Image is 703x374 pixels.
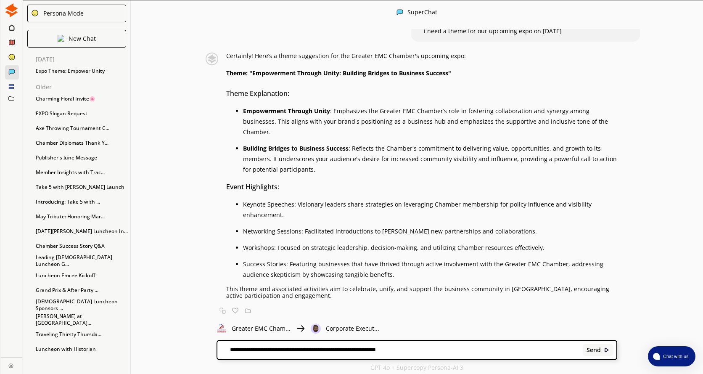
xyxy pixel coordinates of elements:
div: Persona Mode [40,10,84,17]
p: New Chat [69,35,96,42]
img: Close [396,9,403,16]
img: Close [311,324,321,334]
h3: Theme Explanation: [226,87,617,100]
span: i need a theme for our upcoming expo on [DATE] [424,27,562,35]
div: Chamber Success Story Q&A [32,240,130,252]
div: Introducing: Take 5 with ... [32,196,130,208]
img: Save [245,308,251,314]
div: Member Insights with Trac... [32,166,130,179]
p: Corporate Execut... [326,325,379,332]
img: Close [296,324,306,334]
div: [PERSON_NAME] at [GEOGRAPHIC_DATA]... [32,313,130,326]
li: Workshops: Focused on strategic leadership, decision-making, and utilizing Chamber resources effe... [243,242,617,253]
img: Close [604,347,610,353]
img: Favorite [232,308,238,314]
p: Older [36,84,130,90]
li: Keynote Speeches: Visionary leaders share strategies on leveraging Chamber membership for policy ... [243,199,617,220]
h3: Event Highlights: [226,180,617,193]
b: Send [587,347,601,353]
a: Close [1,357,22,372]
div: [DEMOGRAPHIC_DATA] Luncheon Sponsors ... [32,299,130,311]
div: SuperChat [407,9,437,17]
strong: Theme: "Empowerment Through Unity: Building Bridges to Business Success" [226,69,451,77]
span: Chat with us [660,353,690,360]
div: Chamber Diplomats Thank Y... [32,137,130,149]
div: EXPO Slogan Request [32,107,130,120]
div: Take 5 with [PERSON_NAME] Launch [32,181,130,194]
img: Close [58,35,64,42]
div: May Tribute: Honoring Mar... [32,210,130,223]
div: Grand Prix & After Party ... [32,284,130,297]
p: Greater EMC Cham... [232,325,291,332]
li: : Reflects the Chamber's commitment to delivering value, opportunities, and growth to its members... [243,143,617,175]
strong: Empowerment Through Unity [243,107,330,115]
div: Axe Throwing Tournament C... [32,122,130,135]
div: Traveling Thirsty Thursda... [32,328,130,341]
li: : Emphasizes the Greater EMC Chamber’s role in fostering collaboration and synergy among business... [243,106,617,137]
p: GPT 4o + Supercopy Persona-AI 3 [370,364,463,371]
div: Publisher's June Message [32,151,130,164]
button: atlas-launcher [648,346,695,366]
p: [DATE] [36,56,130,63]
div: Luncheon Emcee Kickoff [32,269,130,282]
img: Close [8,363,13,368]
strong: Building Bridges to Business Success [243,144,349,152]
li: Networking Sessions: Facilitated introductions to [PERSON_NAME] new partnerships and collaborations. [243,226,617,236]
div: Charming Floral Invite🌸 [32,93,130,105]
div: [DATE][PERSON_NAME] Luncheon In... [32,225,130,238]
img: Close [31,9,39,17]
div: Luncheon with Historian [32,343,130,355]
div: Expo Theme: Empower Unity [32,65,130,77]
p: Certainly! Here’s a theme suggestion for the Greater EMC Chamber's upcoming expo: [226,53,617,59]
img: Close [217,324,227,334]
p: This theme and associated activities aim to celebrate, unify, and support the business community ... [226,286,617,299]
div: Leading [DEMOGRAPHIC_DATA] Luncheon G... [32,255,130,267]
img: Copy [219,308,226,314]
li: Success Stories: Featuring businesses that have thrived through active involvement with the Great... [243,259,617,280]
img: Close [202,53,222,65]
img: Close [5,3,18,17]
